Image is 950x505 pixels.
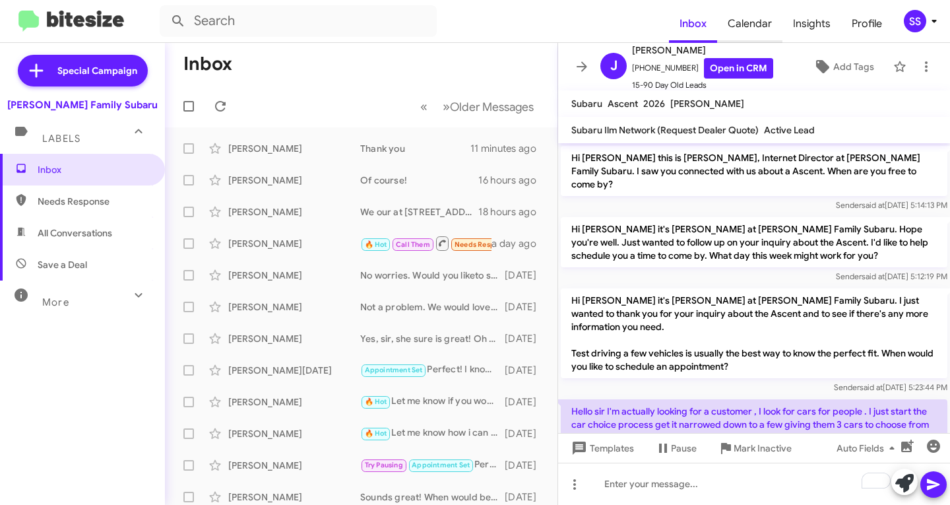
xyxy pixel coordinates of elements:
span: 🔥 Hot [365,429,387,438]
div: Perfect! I know the last time you were here you and your wife were looking at vehicles. When woul... [360,362,505,378]
div: No worries. Would you liketo stop in to check them out and have a information gathering day? [360,269,505,282]
button: SS [893,10,935,32]
div: Not a problem. We would love to assist you when you are ready to check them out again! [360,300,505,314]
div: Thank you [360,142,470,155]
div: [DATE] [505,395,547,409]
div: [PERSON_NAME][DATE] [228,364,360,377]
span: J [610,55,617,77]
div: Let me know how i can asssit you! [360,426,505,441]
div: [PERSON_NAME] [228,459,360,472]
button: Previous [412,93,435,120]
div: [PERSON_NAME] Family Subaru [7,98,158,112]
h1: Inbox [183,53,232,75]
button: Auto Fields [826,436,910,460]
div: 11 minutes ago [470,142,547,155]
a: Special Campaign [18,55,148,86]
div: [PERSON_NAME] [228,269,360,282]
span: Sender [DATE] 5:12:19 PM [836,271,947,281]
div: Yes, sir, she sure is great! Oh yes sir i was here when it was happening. We had our IT director ... [360,332,505,345]
span: Try Pausing [365,461,403,469]
span: [PERSON_NAME] [632,42,773,58]
div: [DATE] [505,300,547,314]
a: Open in CRM [704,58,773,79]
span: Inbox [38,163,150,176]
span: 🔥 Hot [365,397,387,406]
div: [DATE] [505,490,547,504]
span: Appointment Set [412,461,470,469]
p: Hi [PERSON_NAME] it's [PERSON_NAME] at [PERSON_NAME] Family Subaru. I just wanted to thank you fo... [561,288,947,378]
span: Sender [DATE] 5:23:44 PM [834,382,947,392]
div: Inbound Call [360,235,491,252]
div: [PERSON_NAME] [228,395,360,409]
div: Sounds great! When would be a goodtime for you to come back in? Since I know we did not get to di... [360,490,505,504]
button: Next [435,93,542,120]
span: said at [860,382,883,392]
div: [PERSON_NAME] [228,332,360,345]
span: « [420,98,427,115]
span: Needs Response [38,195,150,208]
div: [PERSON_NAME] [228,142,360,155]
span: More [42,296,69,308]
span: Active Lead [764,124,815,136]
span: Appointment Set [365,366,423,374]
nav: Page navigation example [413,93,542,120]
span: [PHONE_NUMBER] [632,58,773,79]
span: Labels [42,133,80,145]
p: Hello sir I'm actually looking for a customer , I look for cars for people . I just start the car... [561,399,947,450]
div: [DATE] [505,269,547,282]
div: [DATE] [505,427,547,440]
span: Add Tags [833,55,874,79]
a: Calendar [717,5,782,43]
div: To enrich screen reader interactions, please activate Accessibility in Grammarly extension settings [558,463,950,505]
a: Inbox [669,5,717,43]
span: 15-90 Day Old Leads [632,79,773,92]
div: [PERSON_NAME] [228,427,360,440]
div: Perfect! [PERSON_NAME] is ready to assist you in getting into that New Outback! We have great dea... [360,457,505,473]
a: Profile [841,5,893,43]
span: » [443,98,450,115]
span: Subaru Ilm Network (Request Dealer Quote) [571,124,759,136]
div: [DATE] [505,364,547,377]
span: Call Them [396,240,430,249]
button: Add Tags [799,55,887,79]
a: Insights [782,5,841,43]
span: 🔥 Hot [365,240,387,249]
span: Auto Fields [837,436,900,460]
div: [PERSON_NAME] [228,490,360,504]
span: said at [862,271,885,281]
button: Mark Inactive [707,436,802,460]
div: [PERSON_NAME] [228,300,360,314]
span: Special Campaign [57,64,137,77]
p: Hi [PERSON_NAME] it's [PERSON_NAME] at [PERSON_NAME] Family Subaru. Hope you're well. Just wanted... [561,217,947,267]
div: Let me know if you would liek to set up some time for us to appraise your vehicle. [360,394,505,409]
div: [PERSON_NAME] [228,205,360,219]
div: [PERSON_NAME] [228,174,360,187]
div: [PERSON_NAME] [228,237,360,250]
span: Sender [DATE] 5:14:13 PM [836,200,947,210]
div: Of course! [360,174,478,187]
div: 18 hours ago [478,205,547,219]
span: Save a Deal [38,258,87,271]
span: Templates [569,436,634,460]
span: [PERSON_NAME] [670,98,744,110]
span: Needs Response [455,240,511,249]
span: 2026 [643,98,665,110]
span: said at [862,200,885,210]
span: Subaru [571,98,602,110]
div: SS [904,10,926,32]
span: Mark Inactive [734,436,792,460]
p: Hi [PERSON_NAME] this is [PERSON_NAME], Internet Director at [PERSON_NAME] Family Subaru. I saw y... [561,146,947,196]
button: Pause [645,436,707,460]
div: a day ago [491,237,547,250]
div: 16 hours ago [478,174,547,187]
div: We our at [STREET_ADDRESS][DATE]. [360,205,478,219]
span: Pause [671,436,697,460]
div: [DATE] [505,459,547,472]
span: Older Messages [450,100,534,114]
span: All Conversations [38,226,112,240]
div: [DATE] [505,332,547,345]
